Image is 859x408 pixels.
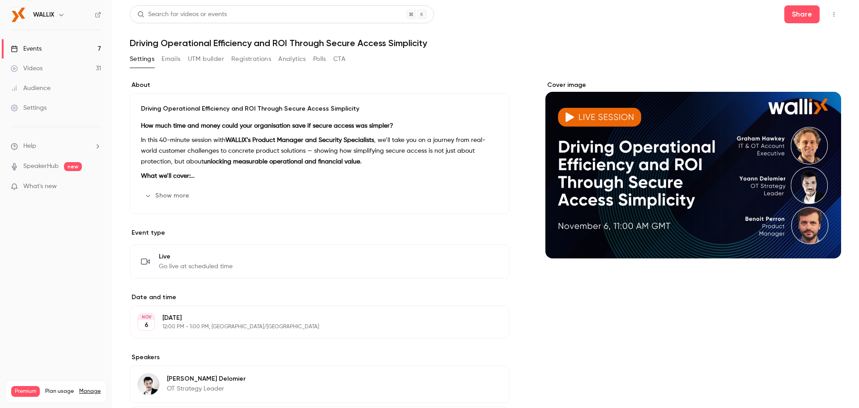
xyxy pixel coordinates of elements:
div: Search for videos or events [137,10,227,19]
button: Share [784,5,820,23]
div: Yoann Delomier[PERSON_NAME] DelomierOT Strategy Leader [130,365,510,403]
p: Driving Operational Efficiency and ROI Through Secure Access Simplicity [141,104,498,113]
span: Help [23,142,36,151]
span: Premium [11,386,40,397]
p: [DATE] [162,314,462,322]
a: SpeakerHub [23,162,59,171]
span: Go live at scheduled time [159,262,233,271]
strong: What we’ll cover: [141,173,195,179]
span: new [64,162,82,171]
p: OT Strategy Leader [167,384,246,393]
section: Cover image [545,81,841,258]
a: Manage [79,388,101,395]
button: Analytics [278,52,306,66]
span: Live [159,252,233,261]
span: Plan usage [45,388,74,395]
div: NOV [138,314,154,320]
span: What's new [23,182,57,191]
button: CTA [333,52,345,66]
p: [PERSON_NAME] Delomier [167,374,246,383]
strong: How much time and money could your organisation save if secure access was simpler? [141,123,393,129]
div: Videos [11,64,43,73]
button: Emails [162,52,180,66]
h1: Driving Operational Efficiency and ROI Through Secure Access Simplicity [130,38,841,48]
strong: WALLIX’s Product Manager and Security Specialists [225,137,374,143]
button: Show more [141,189,195,203]
button: UTM builder [188,52,224,66]
div: Settings [11,103,47,112]
strong: unlocking measurable operational and financial value [204,159,360,165]
label: Speakers [130,353,510,362]
p: 6 [145,321,149,330]
div: Audience [11,84,51,93]
img: Yoann Delomier [138,374,159,395]
p: In this 40-minute session with , we’ll take you on a journey from real-world customer challenges ... [141,135,498,167]
p: Event type [130,228,510,237]
label: Date and time [130,293,510,302]
iframe: Noticeable Trigger [90,183,101,191]
div: Events [11,44,42,53]
button: Settings [130,52,154,66]
h6: WALLIX [33,10,54,19]
p: 12:00 PM - 1:00 PM, [GEOGRAPHIC_DATA]/[GEOGRAPHIC_DATA] [162,323,462,331]
label: Cover image [545,81,841,90]
li: help-dropdown-opener [11,142,101,151]
img: WALLIX [11,8,26,22]
button: Polls [313,52,326,66]
button: Registrations [231,52,271,66]
label: About [130,81,510,90]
